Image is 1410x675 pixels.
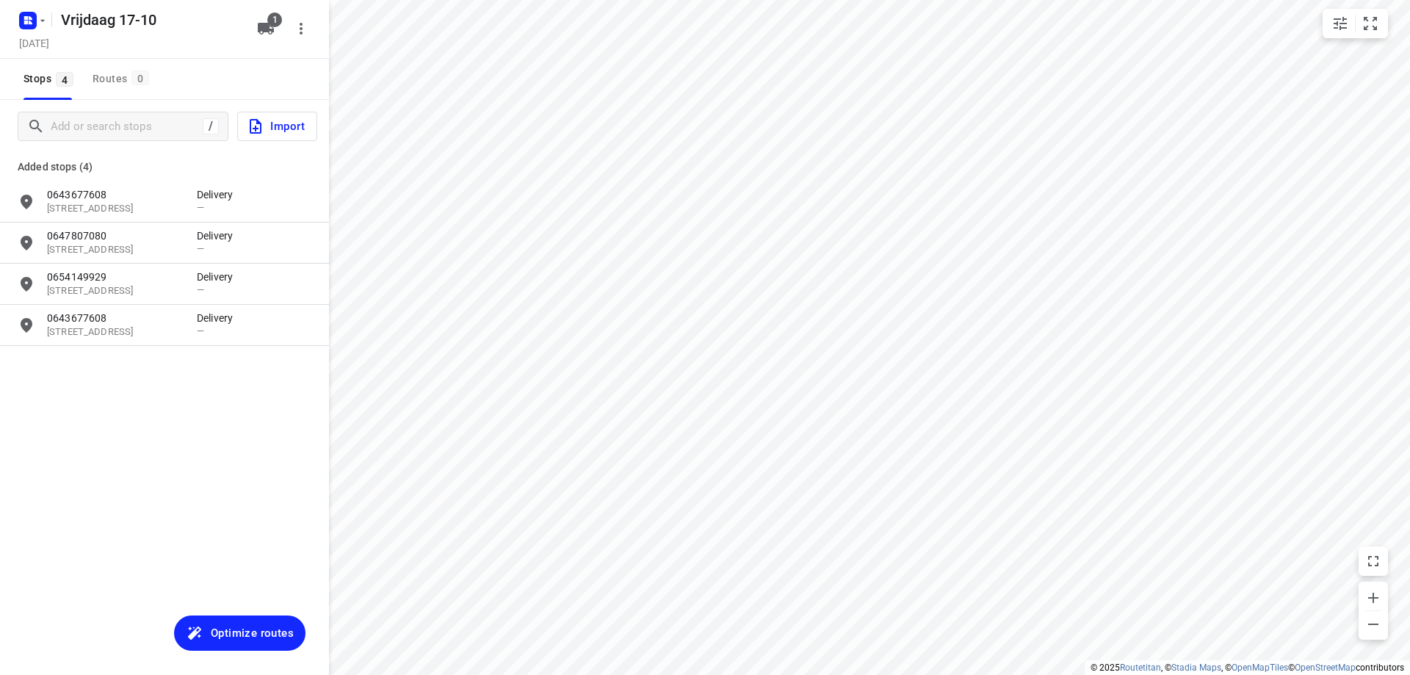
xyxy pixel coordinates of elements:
[174,616,305,651] button: Optimize routes
[1323,9,1388,38] div: small contained button group
[1295,663,1356,673] a: OpenStreetMap
[1232,663,1288,673] a: OpenMapTiles
[197,187,241,202] p: Delivery
[13,35,55,51] h5: Project date
[23,70,78,88] span: Stops
[197,270,241,284] p: Delivery
[1356,9,1385,38] button: Fit zoom
[211,624,294,643] span: Optimize routes
[251,14,281,43] button: 1
[286,14,316,43] button: More
[56,72,73,87] span: 4
[197,228,241,243] p: Delivery
[197,325,204,336] span: —
[18,158,311,176] p: Added stops (4)
[247,117,305,136] span: Import
[1120,663,1161,673] a: Routetitan
[1091,663,1404,673] li: © 2025 , © , © © contributors
[47,311,182,325] p: 0643677608
[47,243,182,257] p: 5A Boterbloemstraat, 3135 VB, Vlaardingen, NL
[47,325,182,339] p: 99 Nijemonde, 3434 AZ, Nieuwegein, NL
[203,118,219,134] div: /
[47,284,182,298] p: 37 Lisweg, 1511 XE, Oostzaan, NL
[228,112,317,141] a: Import
[93,70,153,88] div: Routes
[51,115,203,138] input: Add or search stops
[47,202,182,216] p: 99 Nijemonde, 3434 AZ, Nieuwegein, NL
[197,311,241,325] p: Delivery
[47,187,182,202] p: 0643677608
[197,284,204,295] span: —
[197,243,204,254] span: —
[1171,663,1221,673] a: Stadia Maps
[267,12,282,27] span: 1
[55,8,245,32] h5: Rename
[47,270,182,284] p: 0654149929
[237,112,317,141] button: Import
[47,228,182,243] p: 0647807080
[1326,9,1355,38] button: Map settings
[131,71,149,85] span: 0
[197,202,204,213] span: —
